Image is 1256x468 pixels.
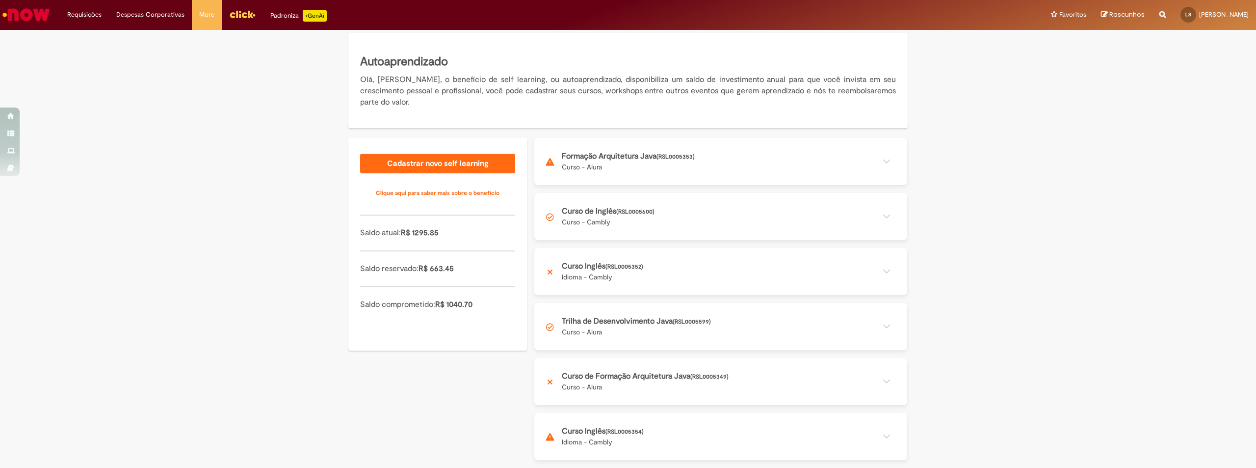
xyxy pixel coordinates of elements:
[360,154,515,173] a: Cadastrar novo self learning
[360,227,515,239] p: Saldo atual:
[1,5,52,25] img: ServiceNow
[270,10,327,22] div: Padroniza
[67,10,102,20] span: Requisições
[1109,10,1145,19] span: Rascunhos
[419,264,454,274] span: R$ 663.45
[401,228,439,238] span: R$ 1295.85
[303,10,327,22] p: +GenAi
[229,7,256,22] img: click_logo_yellow_360x200.png
[360,74,896,108] p: Olá, [PERSON_NAME], o benefício de self learning, ou autoaprendizado, disponibiliza um saldo de i...
[1199,10,1249,19] span: [PERSON_NAME]
[1185,11,1191,18] span: LS
[116,10,184,20] span: Despesas Corporativas
[199,10,214,20] span: More
[360,183,515,203] a: Clique aqui para saber mais sobre o benefício
[360,299,515,310] p: Saldo comprometido:
[360,54,896,70] h5: Autoaprendizado
[1101,10,1145,20] a: Rascunhos
[360,263,515,275] p: Saldo reservado:
[435,300,472,309] span: R$ 1040.70
[1059,10,1086,20] span: Favoritos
